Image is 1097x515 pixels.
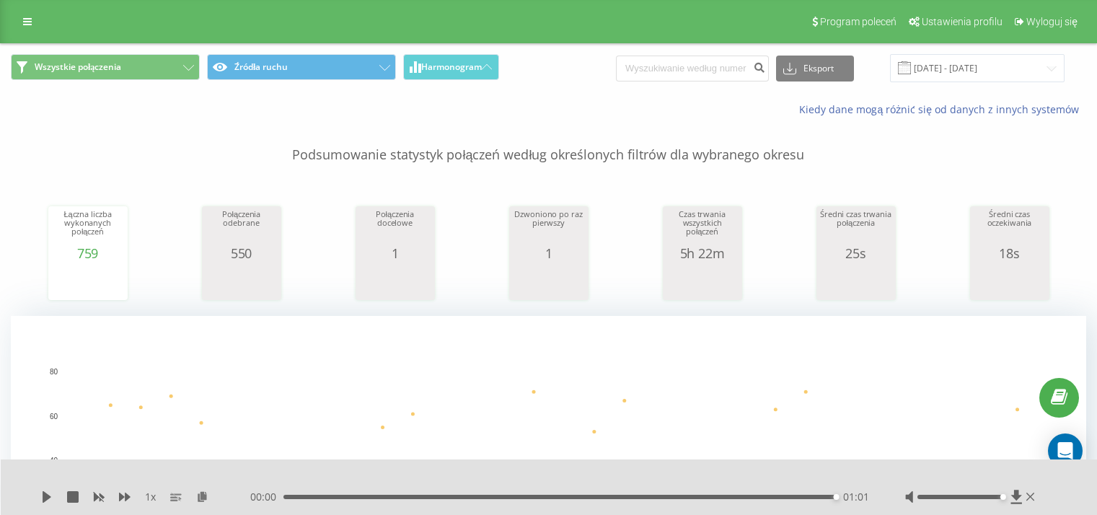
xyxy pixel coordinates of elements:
svg: A chart. [206,260,278,304]
svg: A chart. [359,260,431,304]
button: Wszystkie połączenia [11,54,200,80]
span: Ustawienia profilu [922,16,1003,27]
span: 1 x [145,490,156,504]
div: Open Intercom Messenger [1048,433,1083,468]
div: Średni czas trwania połączenia [820,210,892,246]
div: 550 [206,246,278,260]
span: Program poleceń [820,16,896,27]
svg: A chart. [820,260,892,304]
div: 5h 22m [666,246,739,260]
div: Accessibility label [1000,494,1005,500]
button: Eksport [776,56,854,82]
svg: A chart. [52,260,124,304]
div: 18s [974,246,1046,260]
div: Czas trwania wszystkich połączeń [666,210,739,246]
input: Wyszukiwanie według numeru [616,56,769,82]
span: Harmonogram [421,62,482,72]
div: Dzwoniono po raz pierwszy [513,210,585,246]
p: Podsumowanie statystyk połączeń według określonych filtrów dla wybranego okresu [11,117,1086,164]
span: 01:01 [843,490,869,504]
div: Połączenia docelowe [359,210,431,246]
text: 60 [50,413,58,421]
div: Średni czas oczekiwania [974,210,1046,246]
div: 25s [820,246,892,260]
div: Połączenia odebrane [206,210,278,246]
text: 80 [50,368,58,376]
span: Wyloguj się [1026,16,1078,27]
button: Harmonogram [403,54,499,80]
svg: A chart. [513,260,585,304]
div: Accessibility label [834,494,840,500]
div: 1 [359,246,431,260]
text: 40 [50,457,58,465]
div: 1 [513,246,585,260]
svg: A chart. [666,260,739,304]
a: Kiedy dane mogą różnić się od danych z innych systemów [799,102,1086,116]
div: 759 [52,246,124,260]
span: 00:00 [250,490,283,504]
button: Źródła ruchu [207,54,396,80]
svg: A chart. [974,260,1046,304]
div: Łączna liczba wykonanych połączeń [52,210,124,246]
span: Wszystkie połączenia [35,61,121,73]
